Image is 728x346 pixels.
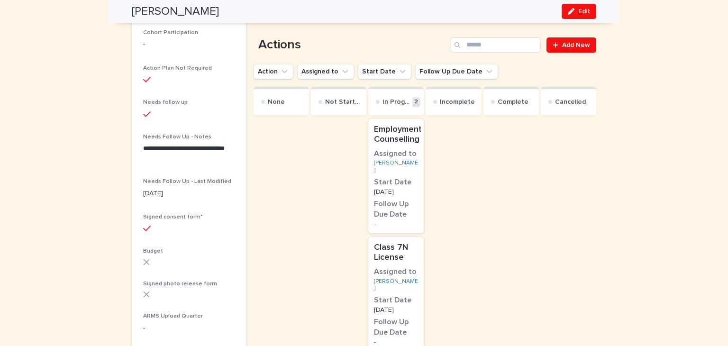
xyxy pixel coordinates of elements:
[297,64,354,79] button: Assigned to
[374,189,418,195] p: [DATE]
[374,199,418,219] h3: Follow Up Due Date
[374,243,418,263] p: Class 7N License
[143,248,163,254] span: Budget
[143,65,212,71] span: Action Plan Not Required
[325,98,363,106] p: Not Started
[143,323,235,333] p: -
[132,5,219,18] h2: [PERSON_NAME]
[415,64,498,79] button: Follow Up Due Date
[374,220,418,227] p: -
[143,214,203,220] span: Signed consent form*
[412,97,420,107] p: 2
[562,4,596,19] button: Edit
[451,37,541,53] input: Search
[374,317,418,337] h3: Follow Up Due Date
[143,313,203,319] span: ARMS Upload Quarter
[374,267,418,277] h3: Assigned to
[143,281,217,287] span: Signed photo release form
[143,134,211,140] span: Needs Follow Up - Notes
[268,98,285,106] p: None
[374,307,418,313] p: [DATE]
[555,98,586,106] p: Cancelled
[374,149,418,159] h3: Assigned to
[374,339,418,346] p: -
[358,64,411,79] button: Start Date
[374,177,418,188] h3: Start Date
[546,37,596,53] a: Add New
[368,119,424,233] a: Employment CounsellingAssigned to[PERSON_NAME] Start Date[DATE]Follow Up Due Date-
[578,8,590,15] span: Edit
[143,30,198,36] span: Cohort Participation
[143,179,231,184] span: Needs Follow Up - Last Modified
[374,278,418,292] a: [PERSON_NAME]
[254,37,447,53] h1: Actions
[143,100,188,105] span: Needs follow up
[374,160,418,173] a: [PERSON_NAME]
[374,295,418,306] h3: Start Date
[143,40,235,50] p: -
[254,64,293,79] button: Action
[498,98,528,106] p: Complete
[562,42,590,48] span: Add New
[143,189,235,199] p: [DATE]
[374,125,422,145] p: Employment Counselling
[440,98,475,106] p: Incomplete
[382,98,410,106] p: In Progress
